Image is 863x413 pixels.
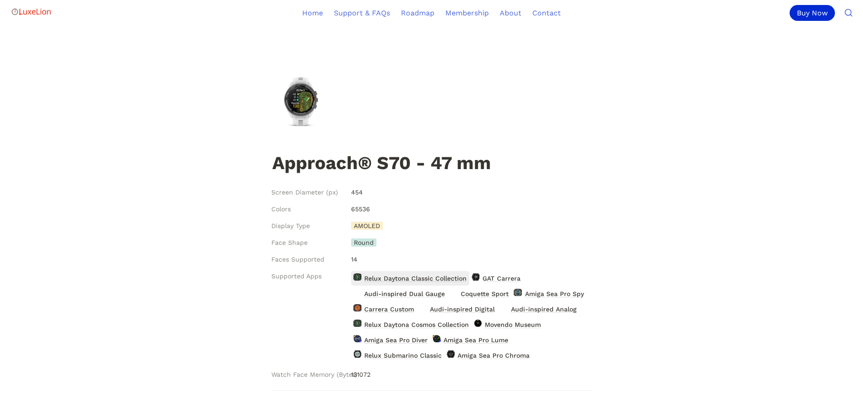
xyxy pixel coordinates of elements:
[353,289,362,296] img: Audi-inspired Dual Gauge
[363,272,468,284] span: Relux Daytona Classic Collection
[419,304,427,311] img: Audi-inspired Digital
[351,271,469,286] a: Relux Daytona Classic CollectionRelux Daytona Classic Collection
[363,319,470,330] span: Relux Daytona Cosmos Collection
[482,272,521,284] span: GAT Carrera
[271,272,322,281] span: Supported Apps
[417,302,497,316] a: Audi-inspired DigitalAudi-inspired Digital
[347,251,592,268] div: 14
[433,335,441,342] img: Amiga Sea Pro Lume
[353,335,362,342] img: Amiga Sea Pro Diver
[353,350,362,358] img: Relux Submarino Classic
[271,221,310,231] span: Display Type
[460,288,510,300] span: Coquette Sport
[511,287,586,301] a: Amiga Sea Pro SpyAmiga Sea Pro Spy
[347,366,592,383] div: 131072
[363,334,429,346] span: Amiga Sea Pro Diver
[351,238,376,247] span: Round
[510,303,578,315] span: Audi-inspired Analog
[790,5,839,21] a: Buy Now
[457,350,530,361] span: Amiga Sea Pro Chroma
[271,255,324,264] span: Faces Supported
[469,271,523,286] a: GAT CarreraGAT Carrera
[351,333,430,347] a: Amiga Sea Pro DiverAmiga Sea Pro Diver
[500,304,508,311] img: Audi-inspired Analog
[351,302,417,316] a: Carrera CustomCarrera Custom
[447,350,455,358] img: Amiga Sea Pro Chroma
[11,3,52,21] img: Logo
[353,304,362,311] img: Carrera Custom
[514,289,522,296] img: Amiga Sea Pro Spy
[474,320,482,327] img: Movendo Museum
[273,73,329,130] img: Approach® S70 - 47 mm
[351,317,472,332] a: Relux Daytona Cosmos CollectionRelux Daytona Cosmos Collection
[484,319,542,330] span: Movendo Museum
[271,153,592,175] h1: Approach® S70 - 47 mm
[363,350,443,361] span: Relux Submarino Classic
[444,348,532,363] a: Amiga Sea Pro ChromaAmiga Sea Pro Chroma
[271,204,291,214] span: Colors
[429,303,496,315] span: Audi-inspired Digital
[448,287,511,301] a: Coquette SportCoquette Sport
[450,289,458,296] img: Coquette Sport
[353,320,362,327] img: Relux Daytona Cosmos Collection
[351,287,448,301] a: Audi-inspired Dual GaugeAudi-inspired Dual Gauge
[271,238,308,248] span: Face Shape
[497,302,579,316] a: Audi-inspired AnalogAudi-inspired Analog
[351,348,444,363] a: Relux Submarino ClassicRelux Submarino Classic
[363,288,446,300] span: Audi-inspired Dual Gauge
[472,273,480,281] img: GAT Carrera
[271,370,357,379] span: Watch Face Memory (Bytes)
[472,317,544,332] a: Movendo MuseumMovendo Museum
[443,334,509,346] span: Amiga Sea Pro Lume
[363,303,415,315] span: Carrera Custom
[347,201,592,218] div: 65536
[790,5,835,21] div: Buy Now
[271,188,338,197] span: Screen Diameter (px)
[524,288,585,300] span: Amiga Sea Pro Spy
[353,273,362,281] img: Relux Daytona Classic Collection
[347,184,592,201] div: 454
[351,222,383,230] span: AMOLED
[430,333,511,347] a: Amiga Sea Pro LumeAmiga Sea Pro Lume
